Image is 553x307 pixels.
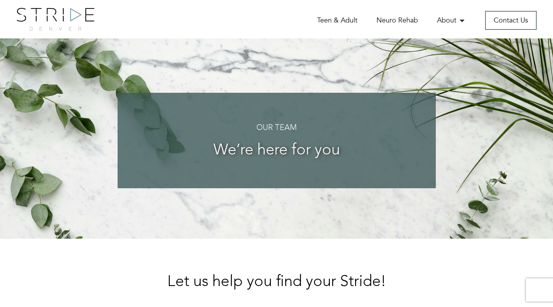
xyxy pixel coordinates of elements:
[376,16,418,25] a: Neuro Rehab
[317,16,357,25] a: Teen & Adult
[17,274,537,291] h2: Let us help you find your Stride!
[133,142,420,159] h3: We’re here for you
[17,8,94,31] img: logo.png
[133,124,420,132] h4: Our Team
[485,11,537,30] a: Contact Us
[437,16,466,25] a: About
